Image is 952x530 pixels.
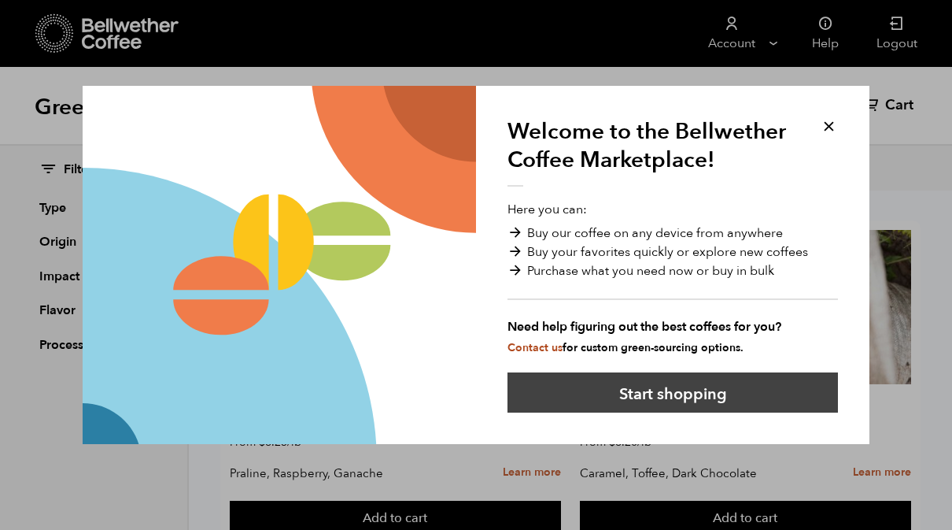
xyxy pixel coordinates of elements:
[507,200,838,356] p: Here you can:
[507,372,838,413] button: Start shopping
[507,117,799,187] h1: Welcome to the Bellwether Coffee Marketplace!
[507,340,744,355] small: for custom green-sourcing options.
[507,261,838,280] li: Purchase what you need now or buy in bulk
[507,340,563,355] a: Contact us
[507,224,838,243] li: Buy our coffee on any device from anywhere
[507,317,838,336] strong: Need help figuring out the best coffees for you?
[507,243,838,261] li: Buy your favorites quickly or explore new coffees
